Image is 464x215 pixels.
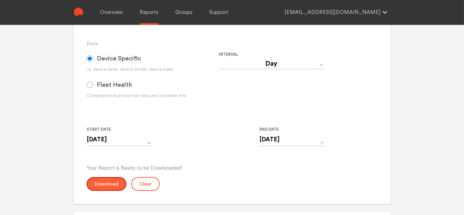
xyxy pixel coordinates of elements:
[260,126,320,133] label: End Date
[131,177,160,191] button: Clear
[87,82,93,88] input: Fleet Health
[87,40,377,47] h3: Data
[97,81,132,89] span: Fleet Health
[87,177,126,191] button: Download
[219,51,346,58] label: Interval
[97,55,141,62] span: Device Specific
[87,181,126,186] a: Download
[87,165,377,172] p: Your Report is Ready to be Downloaded!
[74,7,83,17] img: Sense Logo
[87,126,147,133] label: Start Date
[87,93,219,99] div: Consumption & production data and customer info
[87,55,93,62] input: Device Specific
[87,66,219,73] div: i.e. device name, device model, device make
